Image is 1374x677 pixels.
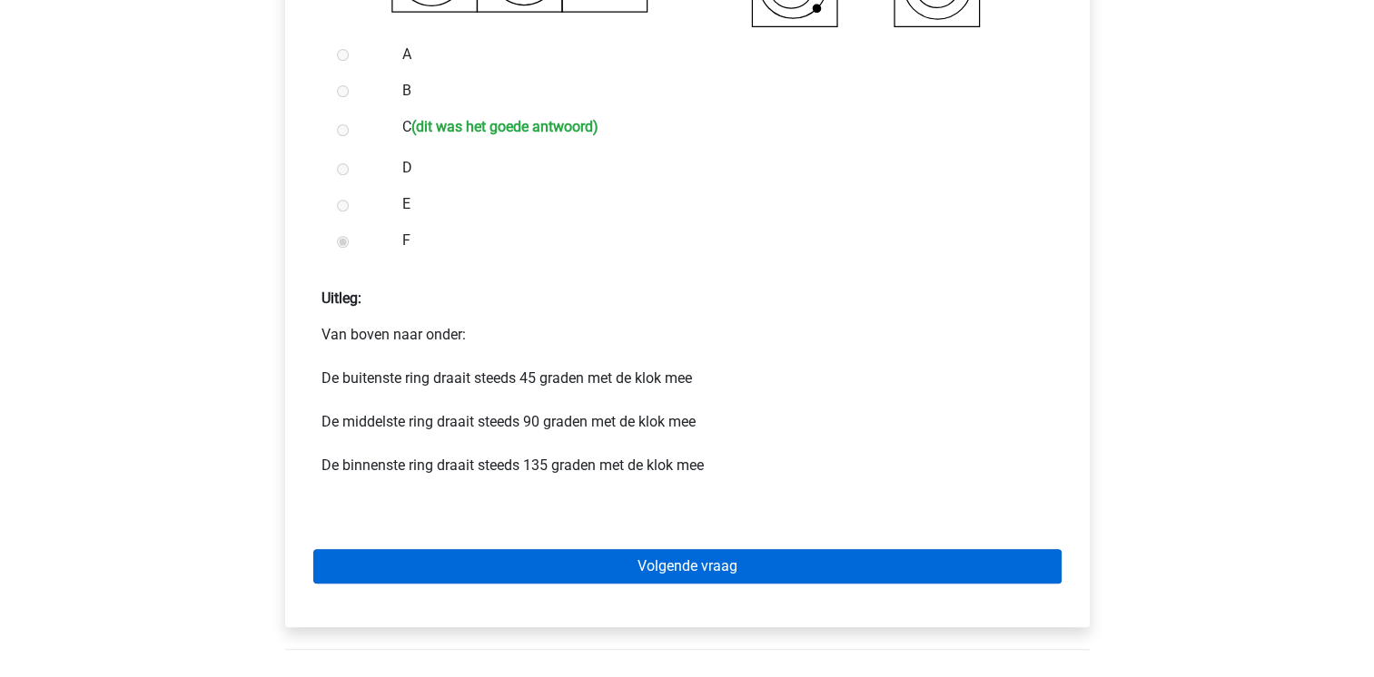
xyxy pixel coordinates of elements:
[321,324,1053,498] p: Van boven naar onder: De buitenste ring draait steeds 45 graden met de klok mee De middelste ring...
[402,157,1031,179] label: D
[402,80,1031,102] label: B
[411,118,598,135] h6: (dit was het goede antwoord)
[402,44,1031,65] label: A
[402,193,1031,215] label: E
[321,289,361,307] strong: Uitleg:
[402,230,1031,251] label: F
[402,116,1031,142] label: C
[313,549,1062,584] a: Volgende vraag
